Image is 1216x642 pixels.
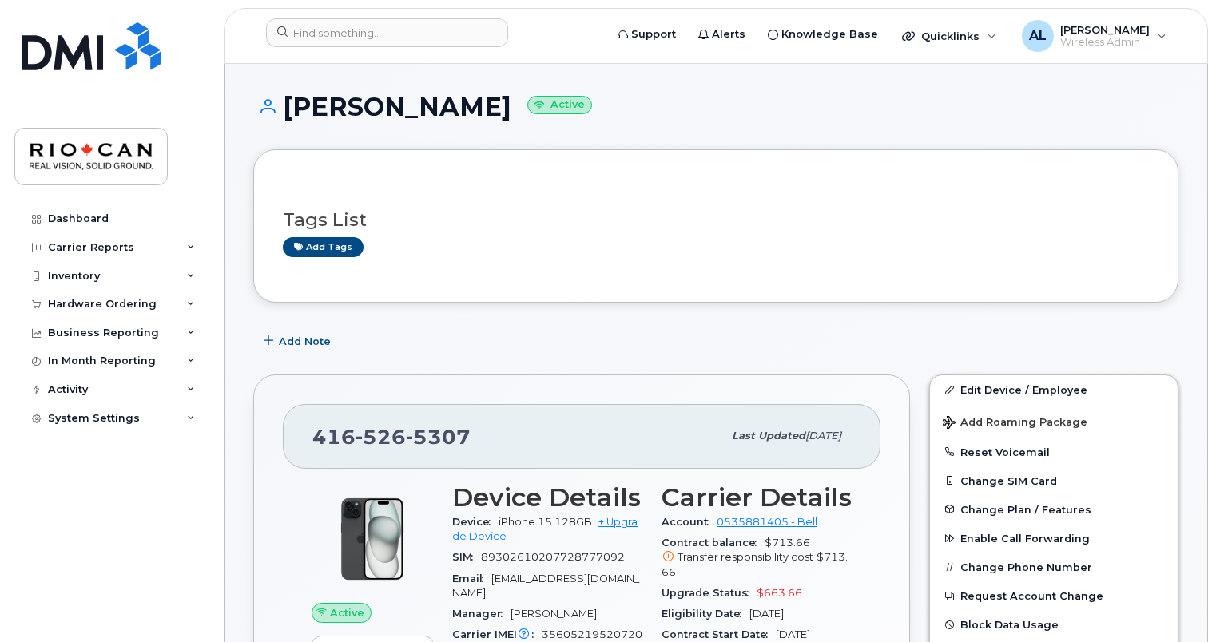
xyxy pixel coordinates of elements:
[930,610,1178,639] button: Block Data Usage
[481,551,625,563] span: 89302610207728777092
[930,438,1178,466] button: Reset Voicemail
[930,581,1178,610] button: Request Account Change
[662,587,757,599] span: Upgrade Status
[662,537,852,580] span: $713.66
[356,425,406,449] span: 526
[662,551,848,577] span: $713.66
[662,537,765,549] span: Contract balance
[452,573,639,599] span: [EMAIL_ADDRESS][DOMAIN_NAME]
[452,483,642,512] h3: Device Details
[930,553,1178,581] button: Change Phone Number
[283,237,364,257] a: Add tags
[662,483,852,512] h3: Carrier Details
[527,96,592,114] small: Active
[662,608,749,620] span: Eligibility Date
[805,430,841,442] span: [DATE]
[511,608,597,620] span: [PERSON_NAME]
[279,334,331,349] span: Add Note
[283,210,1149,230] h3: Tags List
[452,516,499,528] span: Device
[452,551,481,563] span: SIM
[406,425,471,449] span: 5307
[253,93,1178,121] h1: [PERSON_NAME]
[930,375,1178,404] a: Edit Device / Employee
[324,491,420,587] img: iPhone_15_Black.png
[943,416,1087,431] span: Add Roaming Package
[930,495,1178,524] button: Change Plan / Features
[776,628,810,640] span: [DATE]
[662,628,776,640] span: Contract Start Date
[330,605,364,620] span: Active
[499,516,592,528] span: iPhone 15 128GB
[312,425,471,449] span: 416
[732,430,805,442] span: Last updated
[662,516,717,528] span: Account
[930,405,1178,438] button: Add Roaming Package
[960,533,1090,545] span: Enable Call Forwarding
[452,573,491,585] span: Email
[717,516,817,528] a: 0535881405 - Bell
[253,327,344,355] button: Add Note
[678,551,813,563] span: Transfer responsibility cost
[749,608,784,620] span: [DATE]
[930,524,1178,553] button: Enable Call Forwarding
[960,503,1091,515] span: Change Plan / Features
[930,466,1178,495] button: Change SIM Card
[757,587,802,599] span: $663.66
[452,628,542,640] span: Carrier IMEI
[452,608,511,620] span: Manager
